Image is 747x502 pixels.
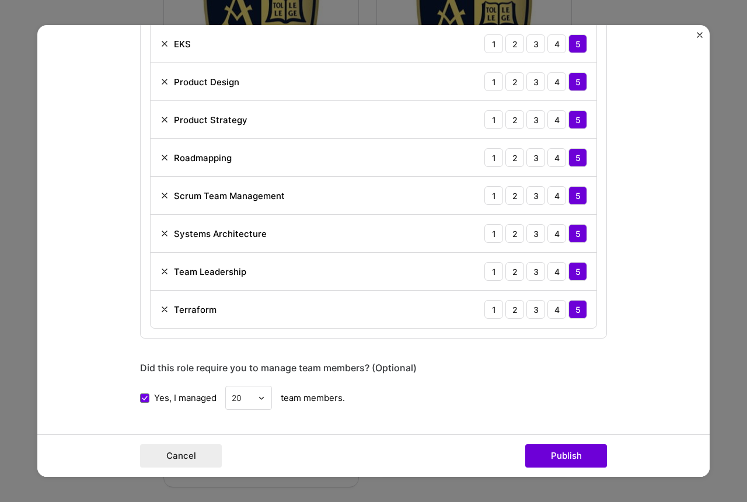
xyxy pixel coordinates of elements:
[568,186,587,205] div: 5
[160,191,169,200] img: Remove
[568,34,587,53] div: 5
[526,186,545,205] div: 3
[526,148,545,167] div: 3
[525,444,607,468] button: Publish
[484,300,503,319] div: 1
[505,148,524,167] div: 2
[547,262,566,281] div: 4
[174,304,217,316] div: Terraform
[484,186,503,205] div: 1
[160,115,169,124] img: Remove
[140,362,607,374] div: Did this role require you to manage team members? (Optional)
[568,224,587,243] div: 5
[547,110,566,129] div: 4
[154,392,217,404] span: Yes, I managed
[160,305,169,314] img: Remove
[697,32,703,44] button: Close
[484,72,503,91] div: 1
[526,262,545,281] div: 3
[174,266,246,278] div: Team Leadership
[505,186,524,205] div: 2
[568,148,587,167] div: 5
[484,262,503,281] div: 1
[140,444,222,468] button: Cancel
[505,110,524,129] div: 2
[526,300,545,319] div: 3
[160,153,169,162] img: Remove
[547,34,566,53] div: 4
[140,433,607,445] div: Were you involved from inception to launch (0 -> 1)? (Optional)
[568,300,587,319] div: 5
[140,386,607,410] div: team members.
[526,72,545,91] div: 3
[174,190,285,202] div: Scrum Team Management
[160,229,169,238] img: Remove
[484,110,503,129] div: 1
[174,114,247,126] div: Product Strategy
[526,34,545,53] div: 3
[547,224,566,243] div: 4
[174,228,267,240] div: Systems Architecture
[568,262,587,281] div: 5
[547,148,566,167] div: 4
[526,224,545,243] div: 3
[174,38,191,50] div: EKS
[568,72,587,91] div: 5
[174,76,239,88] div: Product Design
[160,39,169,48] img: Remove
[160,77,169,86] img: Remove
[484,224,503,243] div: 1
[505,262,524,281] div: 2
[547,300,566,319] div: 4
[484,148,503,167] div: 1
[568,110,587,129] div: 5
[547,186,566,205] div: 4
[505,224,524,243] div: 2
[505,72,524,91] div: 2
[526,110,545,129] div: 3
[258,395,265,402] img: drop icon
[547,72,566,91] div: 4
[505,300,524,319] div: 2
[174,152,232,164] div: Roadmapping
[505,34,524,53] div: 2
[484,34,503,53] div: 1
[160,267,169,276] img: Remove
